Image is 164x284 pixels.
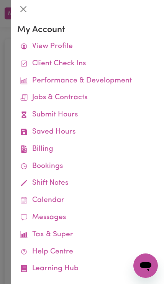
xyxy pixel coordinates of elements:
[17,226,158,244] a: Tax & Super
[17,141,158,158] a: Billing
[17,175,158,192] a: Shift Notes
[17,124,158,141] a: Saved Hours
[17,89,158,106] a: Jobs & Contracts
[17,73,158,90] a: Performance & Development
[17,158,158,175] a: Bookings
[17,244,158,261] a: Help Centre
[17,38,158,55] a: View Profile
[17,24,158,35] h3: My Account
[17,55,158,73] a: Client Check Ins
[133,253,158,278] iframe: Button to launch messaging window
[17,192,158,209] a: Calendar
[17,3,30,15] button: Close
[17,106,158,124] a: Submit Hours
[17,260,158,278] a: Learning Hub
[17,209,158,226] a: Messages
